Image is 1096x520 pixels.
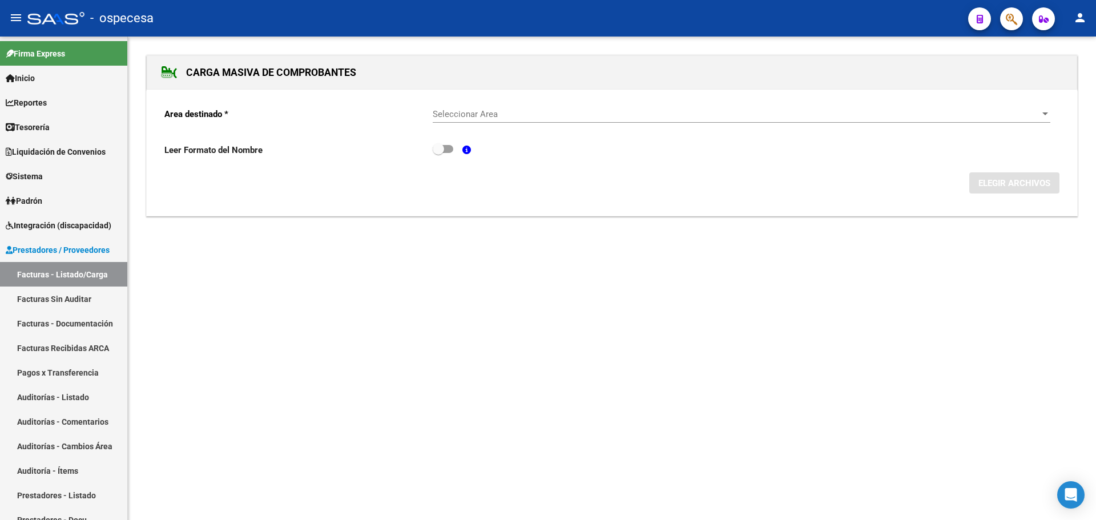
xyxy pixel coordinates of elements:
[6,244,110,256] span: Prestadores / Proveedores
[6,47,65,60] span: Firma Express
[9,11,23,25] mat-icon: menu
[969,172,1059,194] button: ELEGIR ARCHIVOS
[6,96,47,109] span: Reportes
[164,108,433,120] p: Area destinado *
[6,170,43,183] span: Sistema
[1057,481,1085,509] div: Open Intercom Messenger
[433,109,1040,119] span: Seleccionar Area
[1073,11,1087,25] mat-icon: person
[6,146,106,158] span: Liquidación de Convenios
[6,121,50,134] span: Tesorería
[164,144,433,156] p: Leer Formato del Nombre
[90,6,154,31] span: - ospecesa
[978,178,1050,188] span: ELEGIR ARCHIVOS
[6,219,111,232] span: Integración (discapacidad)
[6,72,35,84] span: Inicio
[6,195,42,207] span: Padrón
[161,63,356,82] h1: CARGA MASIVA DE COMPROBANTES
